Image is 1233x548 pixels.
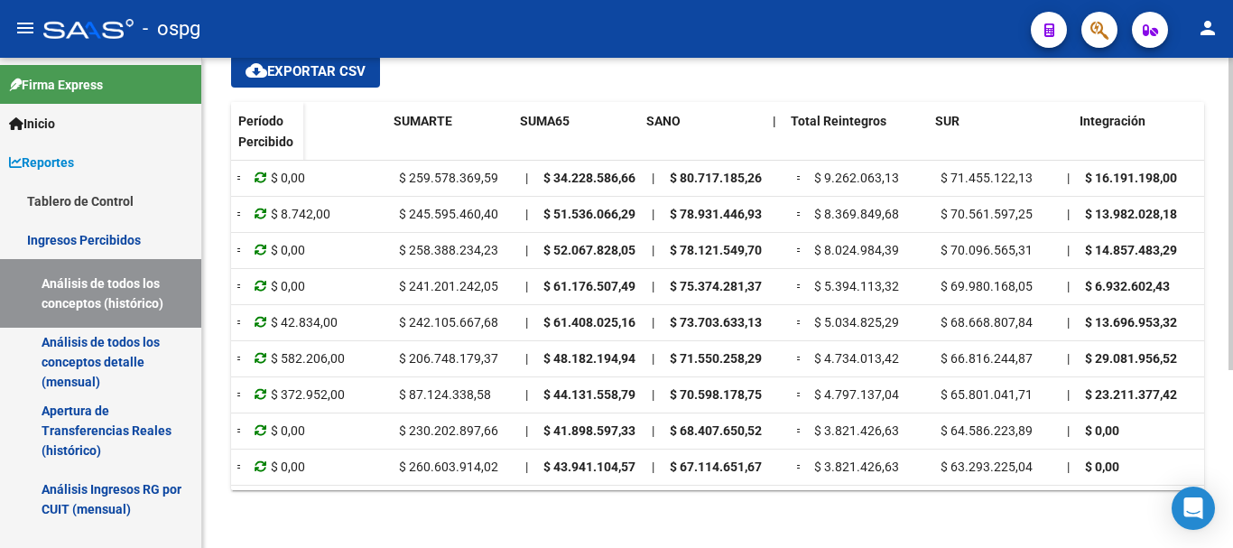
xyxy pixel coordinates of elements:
[543,279,635,293] span: $ 61.176.507,49
[543,171,635,185] span: $ 34.228.586,66
[941,423,1033,438] span: $ 64.586.223,89
[399,171,498,185] span: $ 259.578.369,59
[670,207,762,221] span: $ 78.931.446,93
[1067,351,1070,366] span: |
[525,279,528,293] span: |
[543,423,635,438] span: $ 41.898.597,33
[941,279,1033,293] span: $ 69.980.168,05
[399,387,491,402] span: $ 87.124.338,58
[271,387,345,402] span: $ 372.952,00
[652,315,654,330] span: |
[814,460,899,474] span: $ 3.821.426,63
[652,279,654,293] span: |
[928,102,1072,178] datatable-header-cell: SUR
[783,102,910,178] datatable-header-cell: Total Reintegros
[238,114,293,149] span: Período Percibido
[652,171,654,185] span: |
[1085,423,1119,438] span: $ 0,00
[231,55,380,88] button: Exportar CSV
[14,17,36,39] mat-icon: menu
[543,351,635,366] span: $ 48.182.194,94
[1085,387,1177,402] span: $ 23.211.377,42
[543,207,635,221] span: $ 51.536.066,29
[652,207,654,221] span: |
[639,102,765,178] datatable-header-cell: SANO
[513,102,639,178] datatable-header-cell: SUMA65
[652,387,654,402] span: |
[1172,487,1215,530] div: Open Intercom Messenger
[399,423,498,438] span: $ 230.202.897,66
[271,279,305,293] span: $ 0,00
[246,63,366,79] span: Exportar CSV
[796,460,803,474] span: =
[670,243,762,257] span: $ 78.121.549,70
[271,460,305,474] span: $ 0,00
[935,114,960,128] span: SUR
[543,315,635,330] span: $ 61.408.025,16
[814,279,899,293] span: $ 5.394.113,32
[670,423,762,438] span: $ 68.407.650,52
[646,114,681,128] span: SANO
[1085,243,1177,257] span: $ 14.857.483,29
[525,351,528,366] span: |
[399,207,498,221] span: $ 245.595.460,40
[386,102,513,178] datatable-header-cell: SUMARTE
[652,460,654,474] span: |
[543,460,635,474] span: $ 43.941.104,57
[814,387,899,402] span: $ 4.797.137,04
[525,315,528,330] span: |
[796,387,803,402] span: =
[814,243,899,257] span: $ 8.024.984,39
[652,351,654,366] span: |
[520,114,570,128] span: SUMA65
[1067,279,1070,293] span: |
[525,387,528,402] span: |
[231,102,303,178] datatable-header-cell: Período Percibido
[236,460,244,474] span: =
[1085,460,1119,474] span: $ 0,00
[796,171,803,185] span: =
[525,171,528,185] span: |
[9,114,55,134] span: Inicio
[941,207,1033,221] span: $ 70.561.597,25
[271,315,338,330] span: $ 42.834,00
[399,315,498,330] span: $ 242.105.667,68
[765,102,783,178] datatable-header-cell: |
[236,387,244,402] span: =
[941,460,1033,474] span: $ 63.293.225,04
[1080,114,1145,128] span: Integración
[236,351,244,366] span: =
[814,315,899,330] span: $ 5.034.825,29
[941,243,1033,257] span: $ 70.096.565,31
[9,153,74,172] span: Reportes
[525,423,528,438] span: |
[1067,387,1070,402] span: |
[543,387,635,402] span: $ 44.131.558,79
[796,315,803,330] span: =
[941,171,1033,185] span: $ 71.455.122,13
[670,460,762,474] span: $ 67.114.651,67
[236,207,244,221] span: =
[796,207,803,221] span: =
[652,243,654,257] span: |
[399,243,498,257] span: $ 258.388.234,23
[1085,279,1170,293] span: $ 6.932.602,43
[236,279,244,293] span: =
[236,171,244,185] span: =
[796,423,803,438] span: =
[1067,315,1070,330] span: |
[271,207,330,221] span: $ 8.742,00
[670,315,762,330] span: $ 73.703.633,13
[1067,171,1070,185] span: |
[670,279,762,293] span: $ 75.374.281,37
[1199,102,1217,178] datatable-header-cell: |
[143,9,200,49] span: - ospg
[941,387,1033,402] span: $ 65.801.041,71
[791,114,886,128] span: Total Reintegros
[399,351,498,366] span: $ 206.748.179,37
[543,243,635,257] span: $ 52.067.828,05
[1067,207,1070,221] span: |
[271,423,305,438] span: $ 0,00
[260,102,386,178] datatable-header-cell: SUMA
[1072,102,1199,178] datatable-header-cell: Integración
